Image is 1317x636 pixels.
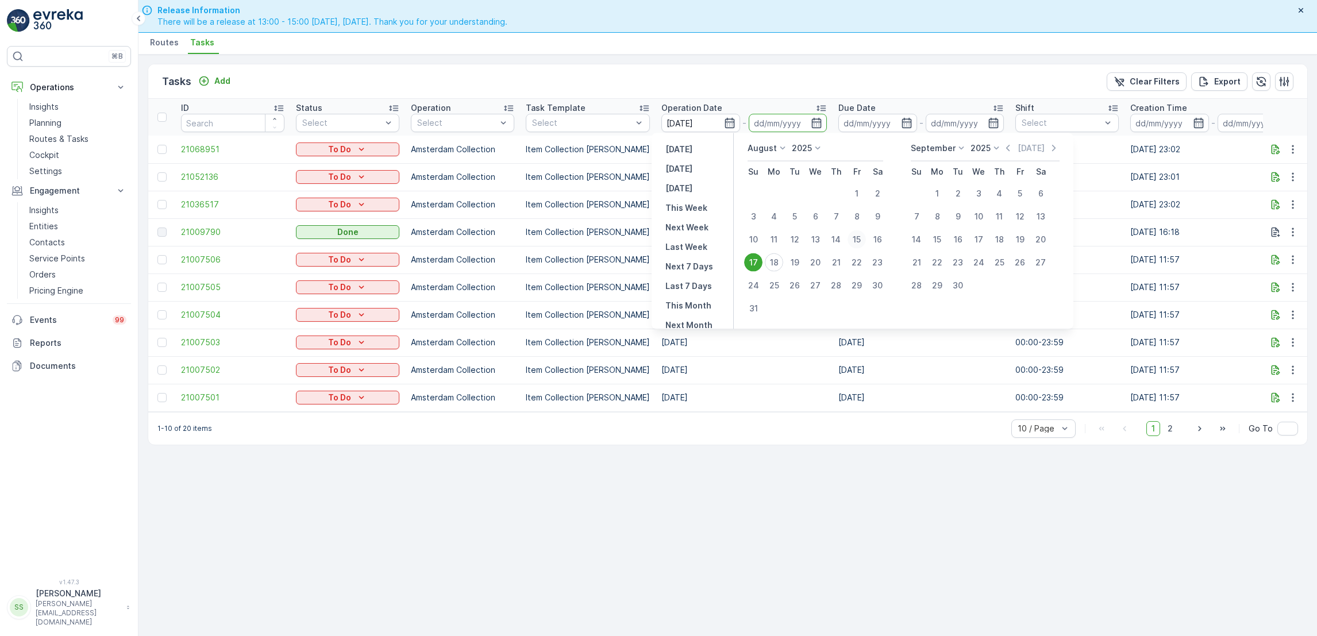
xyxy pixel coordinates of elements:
[969,184,988,203] div: 3
[296,170,399,184] button: To Do
[1011,253,1029,272] div: 26
[749,114,827,132] input: dd/mm/yyyy
[296,336,399,349] button: To Do
[665,300,711,311] p: This Month
[29,237,65,248] p: Contacts
[1125,136,1301,163] td: [DATE] 23:02
[848,207,866,226] div: 8
[743,161,764,182] th: Sunday
[181,337,284,348] span: 21007503
[30,360,126,372] p: Documents
[661,279,717,293] button: Last 7 Days
[1162,421,1178,436] span: 2
[181,171,284,183] a: 21052136
[827,276,845,295] div: 28
[806,207,825,226] div: 6
[296,198,399,211] button: To Do
[7,179,131,202] button: Engagement
[328,171,351,183] p: To Do
[665,241,707,253] p: Last Week
[1125,246,1301,273] td: [DATE] 11:57
[29,253,85,264] p: Service Points
[296,142,399,156] button: To Do
[25,267,131,283] a: Orders
[157,310,167,319] div: Toggle Row Selected
[111,52,123,61] p: ⌘B
[157,283,167,292] div: Toggle Row Selected
[661,102,722,114] p: Operation Date
[157,424,212,433] p: 1-10 of 20 items
[868,207,887,226] div: 9
[405,163,520,191] td: Amsterdam Collection
[417,117,496,129] p: Select
[25,163,131,179] a: Settings
[181,392,284,403] span: 21007501
[157,393,167,402] div: Toggle Row Selected
[520,356,656,384] td: Item Collection [PERSON_NAME]
[411,102,450,114] p: Operation
[30,82,108,93] p: Operations
[661,162,697,176] button: Today
[867,161,888,182] th: Saturday
[656,356,833,384] td: [DATE]
[1011,207,1029,226] div: 12
[665,202,707,214] p: This Week
[969,230,988,249] div: 17
[157,145,167,154] div: Toggle Row Selected
[848,253,866,272] div: 22
[744,276,763,295] div: 24
[928,230,946,249] div: 15
[29,101,59,113] p: Insights
[150,37,179,48] span: Routes
[181,102,189,114] p: ID
[405,218,520,246] td: Amsterdam Collection
[181,144,284,155] a: 21068951
[30,185,108,196] p: Engagement
[33,9,83,32] img: logo_light-DOdMpM7g.png
[744,253,763,272] div: 17
[520,218,656,246] td: Item Collection [PERSON_NAME]
[661,260,718,273] button: Next 7 Days
[405,384,520,411] td: Amsterdam Collection
[827,230,845,249] div: 14
[656,384,833,411] td: [DATE]
[405,356,520,384] td: Amsterdam Collection
[1249,423,1273,434] span: Go To
[665,261,713,272] p: Next 7 Days
[181,364,284,376] a: 21007502
[826,161,846,182] th: Thursday
[785,253,804,272] div: 19
[25,115,131,131] a: Planning
[868,253,887,272] div: 23
[30,314,106,326] p: Events
[1146,421,1160,436] span: 1
[665,144,692,155] p: [DATE]
[949,276,967,295] div: 30
[25,147,131,163] a: Cockpit
[181,309,284,321] a: 21007504
[661,142,697,156] button: Yesterday
[907,230,926,249] div: 14
[665,222,708,233] p: Next Week
[181,226,284,238] a: 21009790
[949,184,967,203] div: 2
[526,102,586,114] p: Task Template
[748,142,777,154] p: August
[7,76,131,99] button: Operations
[665,280,712,292] p: Last 7 Days
[10,598,28,616] div: SS
[157,172,167,182] div: Toggle Row Selected
[665,163,692,175] p: [DATE]
[792,142,812,154] p: 2025
[1011,230,1029,249] div: 19
[846,161,867,182] th: Friday
[520,329,656,356] td: Item Collection [PERSON_NAME]
[868,184,887,203] div: 2
[29,165,62,177] p: Settings
[765,253,783,272] div: 18
[181,254,284,265] a: 21007506
[928,184,946,203] div: 1
[181,114,284,132] input: Search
